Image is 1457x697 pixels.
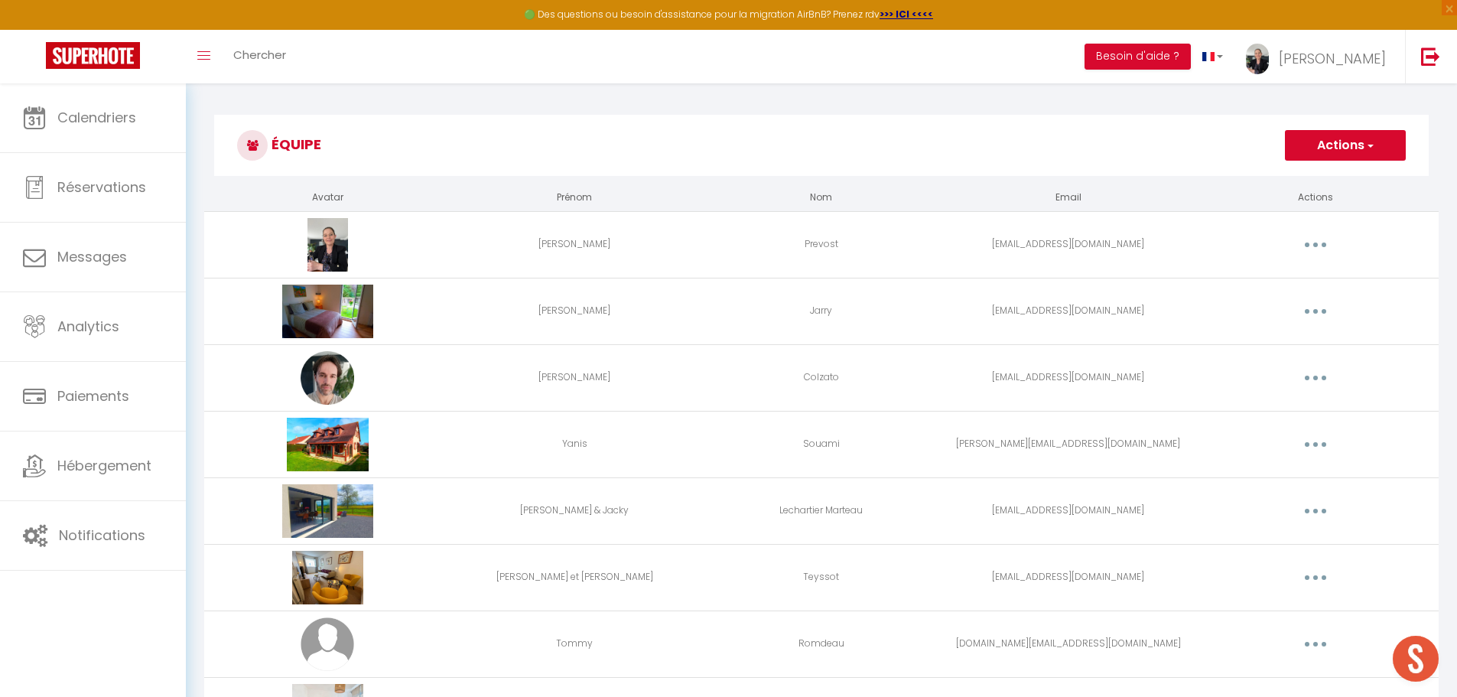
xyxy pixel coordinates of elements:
[57,386,129,405] span: Paiements
[945,611,1192,677] td: [DOMAIN_NAME][EMAIL_ADDRESS][DOMAIN_NAME]
[945,278,1192,344] td: [EMAIL_ADDRESS][DOMAIN_NAME]
[57,317,119,336] span: Analytics
[287,418,369,471] img: 17120798639604.jpg
[451,544,698,611] td: [PERSON_NAME] et [PERSON_NAME]
[945,211,1192,278] td: [EMAIL_ADDRESS][DOMAIN_NAME]
[204,184,451,211] th: Avatar
[1393,636,1439,682] div: Ouvrir le chat
[57,247,127,266] span: Messages
[451,611,698,677] td: Tommy
[451,211,698,278] td: [PERSON_NAME]
[46,42,140,69] img: Super Booking
[698,477,945,544] td: Lechartier Marteau
[451,477,698,544] td: [PERSON_NAME] & Jacky
[945,544,1192,611] td: [EMAIL_ADDRESS][DOMAIN_NAME]
[698,184,945,211] th: Nom
[1246,44,1269,74] img: ...
[222,30,298,83] a: Chercher
[57,178,146,197] span: Réservations
[945,477,1192,544] td: [EMAIL_ADDRESS][DOMAIN_NAME]
[214,115,1429,176] h3: Équipe
[945,411,1192,477] td: [PERSON_NAME][EMAIL_ADDRESS][DOMAIN_NAME]
[945,184,1192,211] th: Email
[698,544,945,611] td: Teyssot
[451,278,698,344] td: [PERSON_NAME]
[1279,49,1386,68] span: [PERSON_NAME]
[698,411,945,477] td: Souami
[1421,47,1440,66] img: logout
[1234,30,1405,83] a: ... [PERSON_NAME]
[57,456,151,475] span: Hébergement
[880,8,933,21] a: >>> ICI <<<<
[233,47,286,63] span: Chercher
[1085,44,1191,70] button: Besoin d'aide ?
[945,344,1192,411] td: [EMAIL_ADDRESS][DOMAIN_NAME]
[451,344,698,411] td: [PERSON_NAME]
[1192,184,1439,211] th: Actions
[282,484,373,538] img: 1718451027302.jpg
[1285,130,1406,161] button: Actions
[698,211,945,278] td: Prevost
[698,278,945,344] td: Jarry
[57,108,136,127] span: Calendriers
[292,551,363,604] img: 17224271146005.jpg
[698,611,945,677] td: Romdeau
[698,344,945,411] td: Colzato
[282,285,373,338] img: 170867202583.jpg
[451,411,698,477] td: Yanis
[301,351,354,405] img: 17087076931338.jpg
[59,526,145,545] span: Notifications
[307,218,348,272] img: 17082048786117.jpg
[451,184,698,211] th: Prénom
[301,617,354,671] img: avatar.png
